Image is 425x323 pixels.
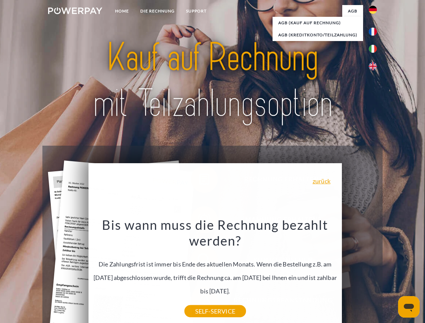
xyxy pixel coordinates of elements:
[313,178,330,184] a: zurück
[369,45,377,53] img: it
[135,5,180,17] a: DIE RECHNUNG
[369,28,377,36] img: fr
[109,5,135,17] a: Home
[273,17,363,29] a: AGB (Kauf auf Rechnung)
[273,29,363,41] a: AGB (Kreditkonto/Teilzahlung)
[369,62,377,70] img: en
[369,6,377,14] img: de
[48,7,102,14] img: logo-powerpay-white.svg
[342,5,363,17] a: agb
[92,217,338,311] div: Die Zahlungsfrist ist immer bis Ende des aktuellen Monats. Wenn die Bestellung z.B. am [DATE] abg...
[398,296,420,318] iframe: Schaltfläche zum Öffnen des Messaging-Fensters
[184,305,246,317] a: SELF-SERVICE
[92,217,338,249] h3: Bis wann muss die Rechnung bezahlt werden?
[64,32,361,129] img: title-powerpay_de.svg
[180,5,212,17] a: SUPPORT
